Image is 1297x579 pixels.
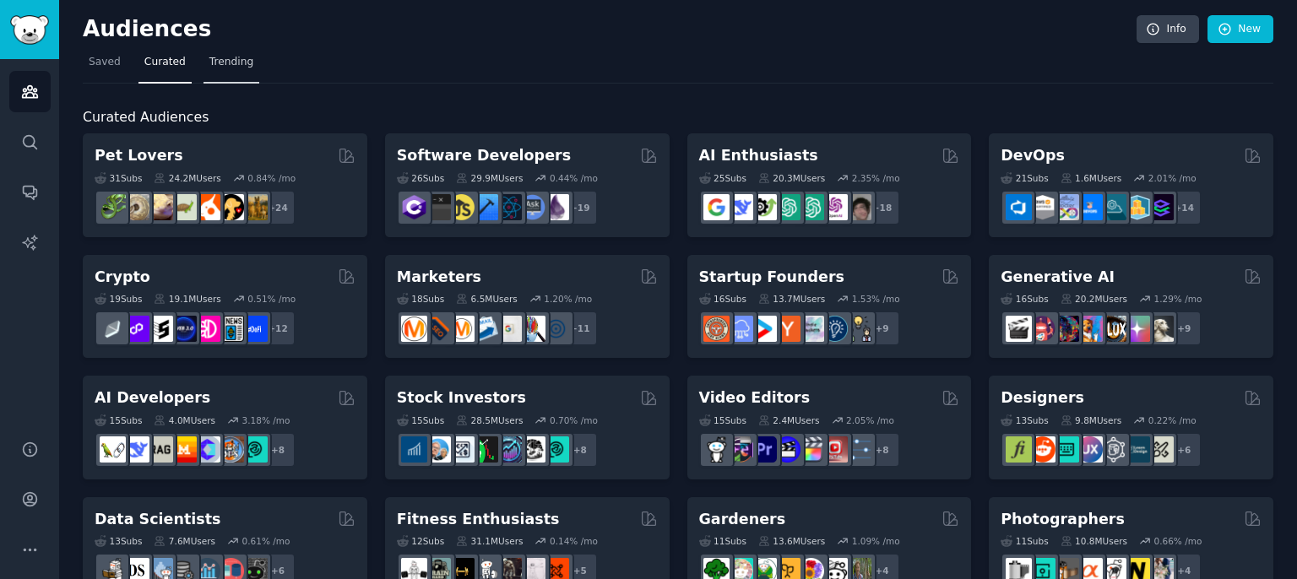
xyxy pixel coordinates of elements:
[456,414,523,426] div: 28.5M Users
[1001,172,1048,184] div: 21 Sub s
[699,387,811,409] h2: Video Editors
[727,194,753,220] img: DeepSeek
[95,145,183,166] h2: Pet Lovers
[147,194,173,220] img: leopardgeckos
[218,194,244,220] img: PetAdvice
[1006,194,1032,220] img: azuredevops
[83,107,209,128] span: Curated Audiences
[1001,509,1125,530] h2: Photographers
[699,414,746,426] div: 15 Sub s
[1061,293,1127,305] div: 20.2M Users
[147,436,173,463] img: Rag
[496,436,522,463] img: StocksAndTrading
[699,172,746,184] div: 25 Sub s
[519,436,545,463] img: swingtrading
[456,293,518,305] div: 6.5M Users
[472,316,498,342] img: Emailmarketing
[845,436,871,463] img: postproduction
[204,49,259,84] a: Trending
[242,414,290,426] div: 3.18 % /mo
[852,535,900,547] div: 1.09 % /mo
[1077,316,1103,342] img: sdforall
[699,535,746,547] div: 11 Sub s
[95,387,210,409] h2: AI Developers
[1137,15,1199,44] a: Info
[95,267,150,288] h2: Crypto
[448,194,475,220] img: learnjavascript
[448,436,475,463] img: Forex
[194,436,220,463] img: OpenSourceAI
[401,316,427,342] img: content_marketing
[699,509,786,530] h2: Gardeners
[1124,194,1150,220] img: aws_cdk
[397,293,444,305] div: 18 Sub s
[1053,316,1079,342] img: deepdream
[209,55,253,70] span: Trending
[798,194,824,220] img: chatgpt_prompts_
[1001,535,1048,547] div: 11 Sub s
[1166,311,1202,346] div: + 9
[699,293,746,305] div: 16 Sub s
[472,436,498,463] img: Trading
[1061,414,1122,426] div: 9.8M Users
[260,432,296,468] div: + 8
[194,194,220,220] img: cockatiel
[822,436,848,463] img: Youtubevideo
[1153,293,1202,305] div: 1.29 % /mo
[1006,436,1032,463] img: typography
[1061,172,1122,184] div: 1.6M Users
[550,414,598,426] div: 0.70 % /mo
[496,316,522,342] img: googleads
[401,436,427,463] img: dividends
[448,316,475,342] img: AskMarketing
[260,311,296,346] div: + 12
[1001,145,1065,166] h2: DevOps
[550,172,598,184] div: 0.44 % /mo
[10,15,49,45] img: GummySearch logo
[1124,316,1150,342] img: starryai
[100,436,126,463] img: LangChain
[260,190,296,225] div: + 24
[401,194,427,220] img: csharp
[397,267,481,288] h2: Marketers
[543,436,569,463] img: technicalanalysis
[83,16,1137,43] h2: Audiences
[1100,316,1126,342] img: FluxAI
[1148,316,1174,342] img: DreamBooth
[1166,432,1202,468] div: + 6
[171,194,197,220] img: turtle
[218,436,244,463] img: llmops
[758,172,825,184] div: 20.3M Users
[123,436,149,463] img: DeepSeek
[519,316,545,342] img: MarketingResearch
[154,172,220,184] div: 24.2M Users
[456,535,523,547] div: 31.1M Users
[562,190,598,225] div: + 19
[397,172,444,184] div: 26 Sub s
[397,509,560,530] h2: Fitness Enthusiasts
[519,194,545,220] img: AskComputerScience
[1029,436,1056,463] img: logodesign
[822,194,848,220] img: OpenAIDev
[703,436,730,463] img: gopro
[845,194,871,220] img: ArtificalIntelligence
[241,194,268,220] img: dogbreed
[865,190,900,225] div: + 18
[247,293,296,305] div: 0.51 % /mo
[241,436,268,463] img: AIDevelopersSociety
[194,316,220,342] img: defiblockchain
[822,316,848,342] img: Entrepreneurship
[95,535,142,547] div: 13 Sub s
[703,316,730,342] img: EntrepreneurRideAlong
[1077,436,1103,463] img: UXDesign
[247,172,296,184] div: 0.84 % /mo
[727,436,753,463] img: editors
[154,293,220,305] div: 19.1M Users
[83,49,127,84] a: Saved
[425,194,451,220] img: software
[852,293,900,305] div: 1.53 % /mo
[562,311,598,346] div: + 11
[699,267,844,288] h2: Startup Founders
[472,194,498,220] img: iOSProgramming
[774,436,800,463] img: VideoEditors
